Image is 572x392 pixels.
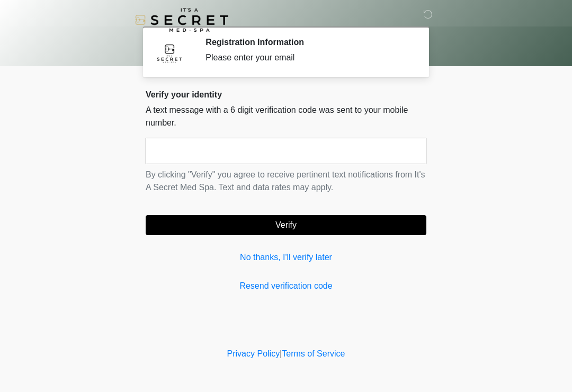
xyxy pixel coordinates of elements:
p: By clicking "Verify" you agree to receive pertinent text notifications from It's A Secret Med Spa... [146,168,426,194]
div: Please enter your email [205,51,410,64]
a: | [280,349,282,358]
button: Verify [146,215,426,235]
a: Privacy Policy [227,349,280,358]
img: It's A Secret Med Spa Logo [135,8,228,32]
h2: Verify your identity [146,90,426,100]
a: No thanks, I'll verify later [146,251,426,264]
a: Terms of Service [282,349,345,358]
h2: Registration Information [205,37,410,47]
img: Agent Avatar [154,37,185,69]
a: Resend verification code [146,280,426,292]
p: A text message with a 6 digit verification code was sent to your mobile number. [146,104,426,129]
